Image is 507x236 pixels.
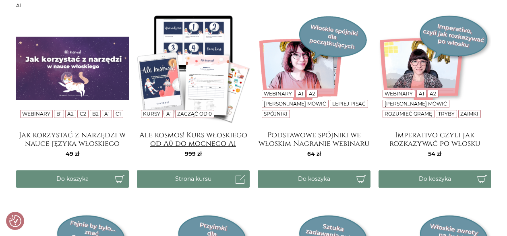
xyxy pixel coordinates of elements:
[137,131,250,147] a: Ale kosmos! Kurs włoskiego od A0 do mocnego A1
[264,111,288,117] a: Spójniki
[379,170,491,188] button: Do koszyka
[16,131,129,147] a: Jak korzystać z narzędzi w nauce języka włoskiego
[385,91,413,97] a: Webinary
[166,111,172,117] a: A1
[16,3,491,8] h3: A1
[460,111,478,117] a: Zaimki
[66,150,79,157] span: 49
[9,215,21,227] button: Preferencje co do zgód
[143,111,160,117] a: Kursy
[298,91,303,97] a: A1
[419,91,424,97] a: A1
[67,111,74,117] a: A2
[385,111,432,117] a: Rozumieć gramę
[137,170,250,188] a: Strona kursu
[22,111,50,117] a: Webinary
[385,101,447,107] a: [PERSON_NAME] mówić
[258,170,370,188] button: Do koszyka
[428,150,441,157] span: 54
[177,111,212,117] a: Zacząć od 0
[104,111,110,117] a: A1
[430,91,436,97] a: A2
[264,91,292,97] a: Webinary
[258,131,370,147] a: Podstawowe spójniki we włoskim Nagranie webinaru
[116,111,121,117] a: C1
[264,101,326,107] a: [PERSON_NAME] mówić
[185,150,202,157] span: 999
[438,111,455,117] a: Tryby
[379,131,491,147] a: Imperativo czyli jak rozkazywać po włosku
[16,170,129,188] button: Do koszyka
[309,91,315,97] a: A2
[307,150,321,157] span: 64
[80,111,86,117] a: C2
[56,111,62,117] a: B1
[332,101,366,107] a: Lepiej pisać
[9,215,21,227] img: Revisit consent button
[92,111,99,117] a: B2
